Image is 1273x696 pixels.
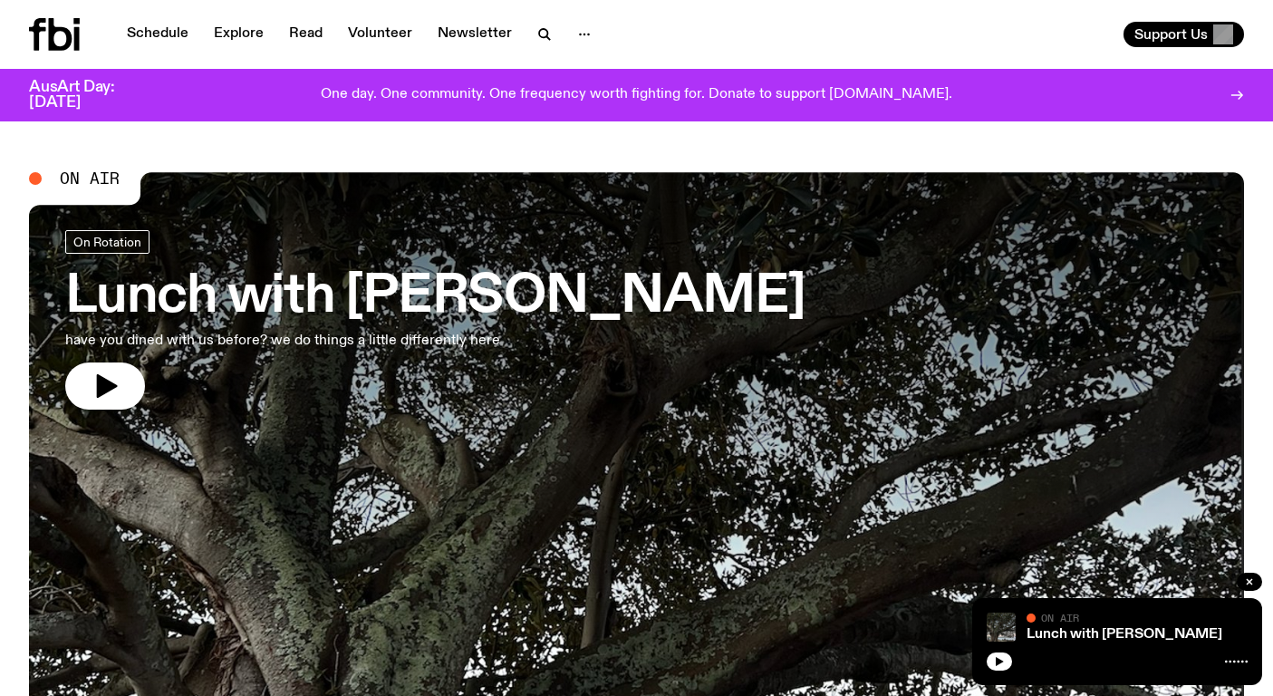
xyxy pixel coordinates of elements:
[321,87,952,103] p: One day. One community. One frequency worth fighting for. Donate to support [DOMAIN_NAME].
[1027,627,1222,642] a: Lunch with [PERSON_NAME]
[1041,612,1079,623] span: On Air
[427,22,523,47] a: Newsletter
[337,22,423,47] a: Volunteer
[29,80,145,111] h3: AusArt Day: [DATE]
[278,22,333,47] a: Read
[65,330,529,352] p: have you dined with us before? we do things a little differently here
[1134,26,1208,43] span: Support Us
[203,22,275,47] a: Explore
[116,22,199,47] a: Schedule
[65,230,149,254] a: On Rotation
[65,230,805,410] a: Lunch with [PERSON_NAME]have you dined with us before? we do things a little differently here
[73,235,141,248] span: On Rotation
[60,170,120,187] span: On Air
[65,272,805,323] h3: Lunch with [PERSON_NAME]
[1124,22,1244,47] button: Support Us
